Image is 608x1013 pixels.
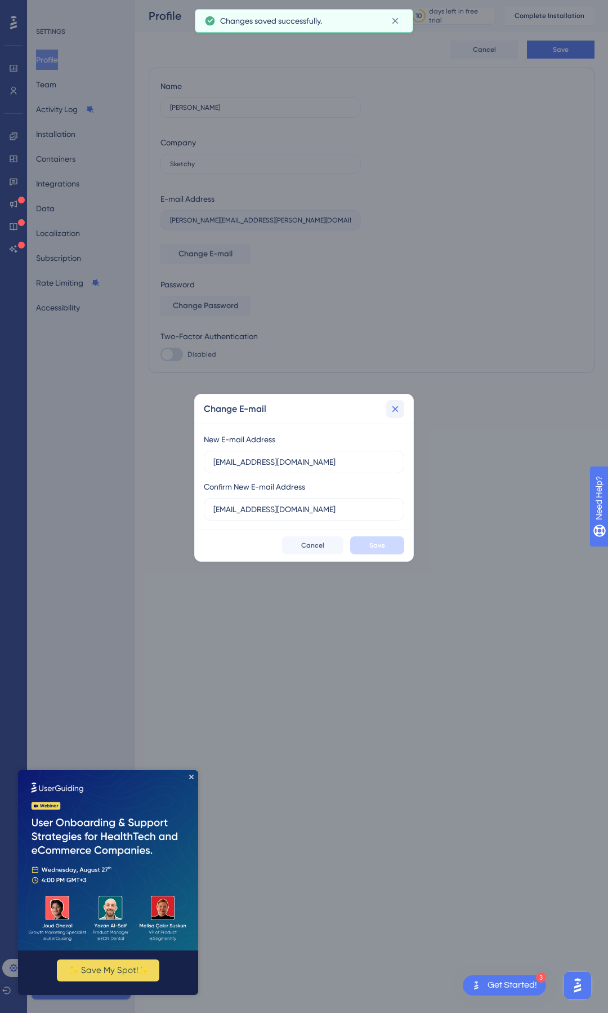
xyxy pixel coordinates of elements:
input: sample@address.com [213,456,395,468]
div: Confirm New E-mail Address [204,480,305,494]
span: Changes saved successfully. [220,14,322,28]
span: Save [369,541,385,550]
button: ✨ Save My Spot!✨ [39,189,141,211]
input: sample@address.com [213,503,395,516]
div: New E-mail Address [204,433,275,446]
iframe: UserGuiding AI Assistant Launcher [561,968,594,1002]
img: launcher-image-alternative-text [470,979,483,992]
h2: Change E-mail [204,402,266,416]
div: Open Get Started! checklist, remaining modules: 3 [463,975,546,996]
span: Cancel [301,541,324,550]
div: Get Started! [488,979,537,992]
span: Need Help? [26,3,70,16]
div: 3 [536,972,546,983]
div: Close Preview [171,5,176,9]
